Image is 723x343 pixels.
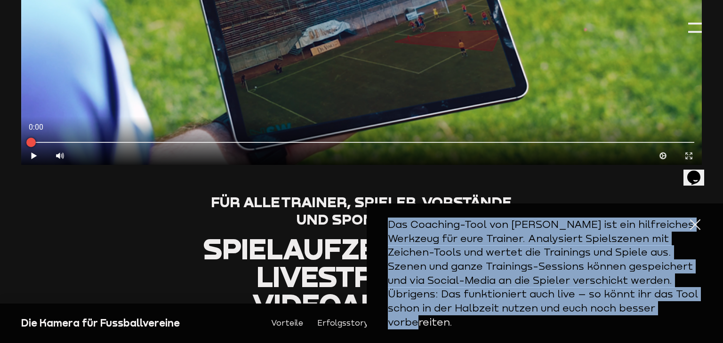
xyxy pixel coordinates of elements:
a: Erfolgsstorys [317,317,372,329]
div: Die Kamera für Fussballvereine [21,316,184,330]
span: Spielaufzeichnung, Livestream & Videoanalyse [203,231,520,322]
span: Für alle Trainer, Spieler, Vorstände und Sponsoren [211,193,512,228]
a: Vorteile [271,317,303,329]
iframe: chat widget [683,157,714,186]
p: Das Coaching-Tool von [PERSON_NAME] ist ein hilfreiches Werkzeug für eure Trainer. Analysiert Spi... [388,218,702,329]
div: 0:00 [21,117,361,138]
